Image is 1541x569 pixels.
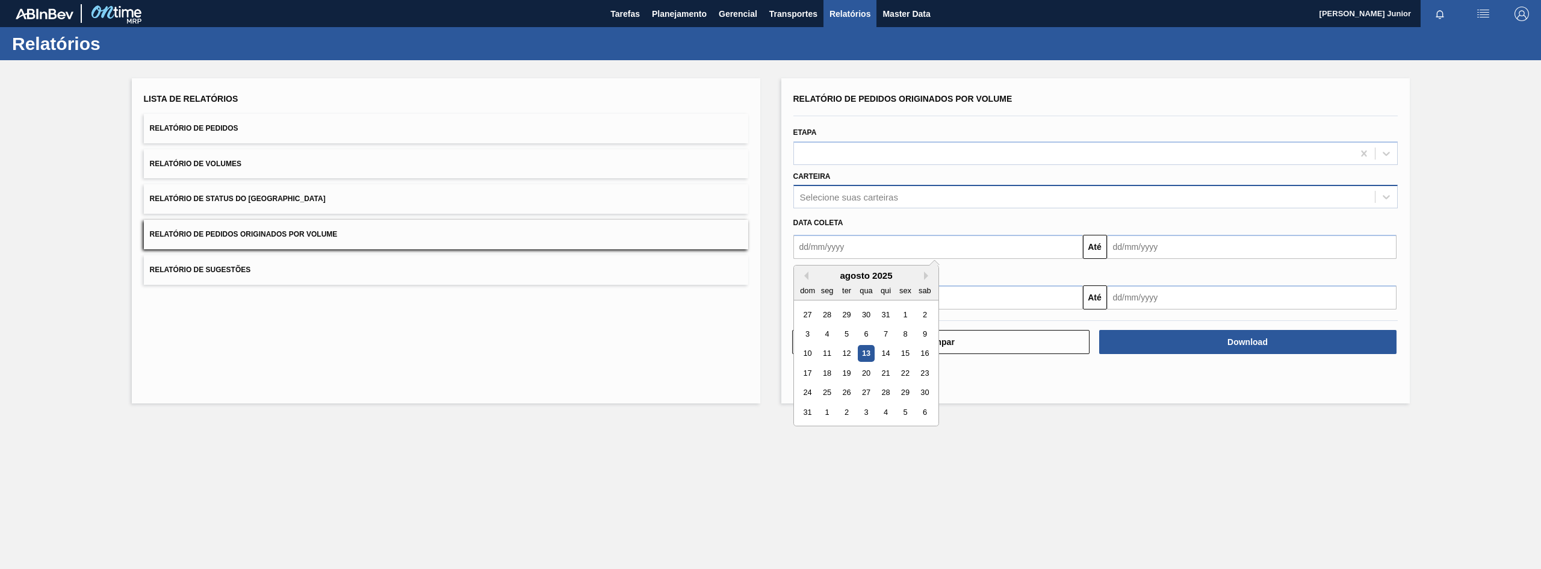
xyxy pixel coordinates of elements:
[144,184,748,214] button: Relatório de Status do [GEOGRAPHIC_DATA]
[897,346,913,362] div: Choose sexta-feira, 15 de agosto de 2025
[1107,235,1397,259] input: dd/mm/yyyy
[793,219,843,227] span: Data coleta
[150,124,238,132] span: Relatório de Pedidos
[150,160,241,168] span: Relatório de Volumes
[897,282,913,299] div: sex
[897,365,913,381] div: Choose sexta-feira, 22 de agosto de 2025
[800,192,898,202] div: Selecione suas carteiras
[144,220,748,249] button: Relatório de Pedidos Originados por Volume
[1476,7,1490,21] img: userActions
[838,326,854,342] div: Choose terça-feira, 5 de agosto de 2025
[799,346,816,362] div: Choose domingo, 10 de agosto de 2025
[1083,235,1107,259] button: Até
[829,7,870,21] span: Relatórios
[838,365,854,381] div: Choose terça-feira, 19 de agosto de 2025
[858,306,874,323] div: Choose quarta-feira, 30 de julho de 2025
[897,306,913,323] div: Choose sexta-feira, 1 de agosto de 2025
[819,326,835,342] div: Choose segunda-feira, 4 de agosto de 2025
[799,365,816,381] div: Choose domingo, 17 de agosto de 2025
[799,404,816,420] div: Choose domingo, 31 de agosto de 2025
[793,172,831,181] label: Carteira
[1107,285,1397,309] input: dd/mm/yyyy
[793,94,1012,104] span: Relatório de Pedidos Originados por Volume
[877,306,893,323] div: Choose quinta-feira, 31 de julho de 2025
[799,306,816,323] div: Choose domingo, 27 de julho de 2025
[916,306,932,323] div: Choose sábado, 2 de agosto de 2025
[858,346,874,362] div: Choose quarta-feira, 13 de agosto de 2025
[1099,330,1397,354] button: Download
[897,404,913,420] div: Choose sexta-feira, 5 de setembro de 2025
[916,404,932,420] div: Choose sábado, 6 de setembro de 2025
[1083,285,1107,309] button: Até
[819,404,835,420] div: Choose segunda-feira, 1 de setembro de 2025
[858,365,874,381] div: Choose quarta-feira, 20 de agosto de 2025
[858,282,874,299] div: qua
[1421,5,1459,22] button: Notificações
[150,230,338,238] span: Relatório de Pedidos Originados por Volume
[882,7,930,21] span: Master Data
[799,385,816,401] div: Choose domingo, 24 de agosto de 2025
[858,326,874,342] div: Choose quarta-feira, 6 de agosto de 2025
[819,306,835,323] div: Choose segunda-feira, 28 de julho de 2025
[819,282,835,299] div: seg
[150,266,251,274] span: Relatório de Sugestões
[877,326,893,342] div: Choose quinta-feira, 7 de agosto de 2025
[1515,7,1529,21] img: Logout
[838,282,854,299] div: ter
[719,7,757,21] span: Gerencial
[916,385,932,401] div: Choose sábado, 30 de agosto de 2025
[144,114,748,143] button: Relatório de Pedidos
[144,94,238,104] span: Lista de Relatórios
[877,346,893,362] div: Choose quinta-feira, 14 de agosto de 2025
[144,149,748,179] button: Relatório de Volumes
[877,365,893,381] div: Choose quinta-feira, 21 de agosto de 2025
[793,235,1083,259] input: dd/mm/yyyy
[924,272,932,280] button: Next Month
[897,385,913,401] div: Choose sexta-feira, 29 de agosto de 2025
[799,326,816,342] div: Choose domingo, 3 de agosto de 2025
[897,326,913,342] div: Choose sexta-feira, 8 de agosto de 2025
[877,282,893,299] div: qui
[819,385,835,401] div: Choose segunda-feira, 25 de agosto de 2025
[858,385,874,401] div: Choose quarta-feira, 27 de agosto de 2025
[652,7,707,21] span: Planejamento
[838,385,854,401] div: Choose terça-feira, 26 de agosto de 2025
[916,326,932,342] div: Choose sábado, 9 de agosto de 2025
[794,270,938,281] div: agosto 2025
[150,194,326,203] span: Relatório de Status do [GEOGRAPHIC_DATA]
[144,255,748,285] button: Relatório de Sugestões
[799,282,816,299] div: dom
[792,330,1090,354] button: Limpar
[858,404,874,420] div: Choose quarta-feira, 3 de setembro de 2025
[838,346,854,362] div: Choose terça-feira, 12 de agosto de 2025
[877,385,893,401] div: Choose quinta-feira, 28 de agosto de 2025
[916,346,932,362] div: Choose sábado, 16 de agosto de 2025
[769,7,817,21] span: Transportes
[798,305,934,422] div: month 2025-08
[610,7,640,21] span: Tarefas
[916,282,932,299] div: sab
[819,365,835,381] div: Choose segunda-feira, 18 de agosto de 2025
[793,128,817,137] label: Etapa
[838,306,854,323] div: Choose terça-feira, 29 de julho de 2025
[838,404,854,420] div: Choose terça-feira, 2 de setembro de 2025
[819,346,835,362] div: Choose segunda-feira, 11 de agosto de 2025
[877,404,893,420] div: Choose quinta-feira, 4 de setembro de 2025
[916,365,932,381] div: Choose sábado, 23 de agosto de 2025
[800,272,808,280] button: Previous Month
[12,37,226,51] h1: Relatórios
[16,8,73,19] img: TNhmsLtSVTkK8tSr43FrP2fwEKptu5GPRR3wAAAABJRU5ErkJggg==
